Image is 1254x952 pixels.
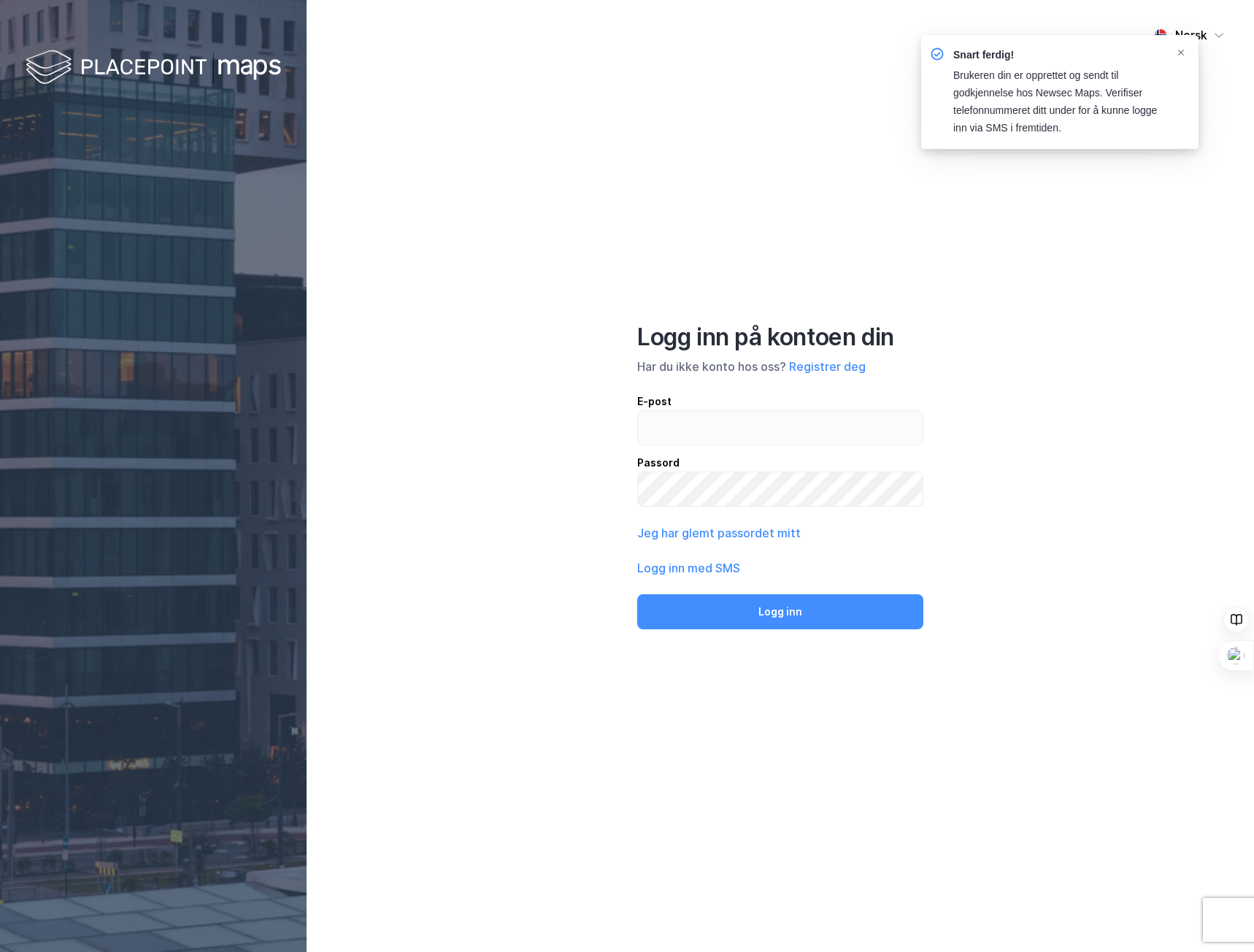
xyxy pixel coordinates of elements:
[1181,882,1254,952] iframe: Chat Widget
[637,594,923,629] button: Logg inn
[637,524,801,542] button: Jeg har glemt passordet mitt
[637,323,923,352] div: Logg inn på kontoen din
[637,393,923,410] div: E-post
[953,47,1163,64] div: Snart ferdig!
[637,559,740,577] button: Logg inn med SMS
[1175,26,1207,44] div: Norsk
[26,47,281,90] img: logo-white.f07954bde2210d2a523dddb988cd2aa7.svg
[637,454,923,472] div: Passord
[1181,882,1254,952] div: Kontrollprogram for chat
[953,67,1163,137] div: Brukeren din er opprettet og sendt til godkjennelse hos Newsec Maps. Verifiser telefonnummeret di...
[789,358,866,375] button: Registrer deg
[637,358,923,375] div: Har du ikke konto hos oss?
